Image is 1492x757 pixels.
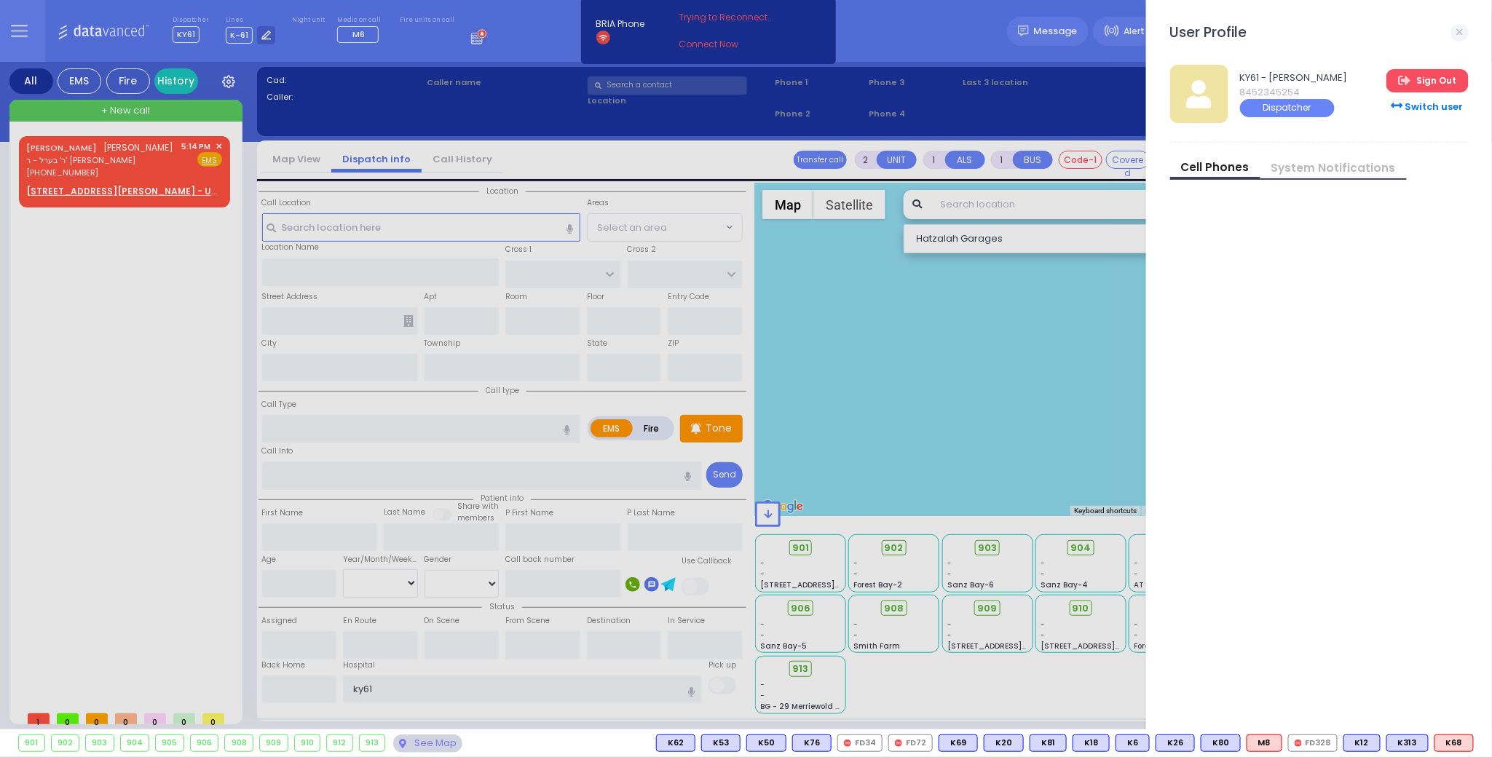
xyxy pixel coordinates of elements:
div: K80 [1201,734,1241,752]
div: 913 [360,735,385,751]
div: K69 [939,734,978,752]
div: BLS [1156,734,1195,752]
div: BLS [939,734,978,752]
a: Sign Out [1386,69,1468,92]
div: K20 [984,734,1024,752]
div: BLS [1116,734,1150,752]
div: ALS KJ [1247,734,1282,752]
h3: User Profile [1170,24,1247,41]
div: BLS [792,734,832,752]
div: BLS [1201,734,1241,752]
div: 904 [121,735,149,751]
div: K68 [1434,734,1474,752]
div: FD34 [837,734,883,752]
div: BLS [701,734,741,752]
a: KY61 - [PERSON_NAME] 8452345254 [1240,71,1348,99]
div: BLS [1386,734,1429,752]
div: BLS [1343,734,1381,752]
div: K18 [1073,734,1110,752]
div: K50 [746,734,786,752]
div: K76 [792,734,832,752]
div: BLS [656,734,695,752]
div: BLS [1073,734,1110,752]
div: 909 [260,735,288,751]
div: BLS [984,734,1024,752]
span: KY61 - [PERSON_NAME] [1240,71,1348,85]
a: Cell Phones [1170,159,1260,175]
div: K81 [1030,734,1067,752]
div: FD72 [888,734,933,752]
div: 905 [156,735,183,751]
div: 903 [86,735,114,751]
div: 908 [225,735,253,751]
div: K6 [1116,734,1150,752]
div: FD328 [1288,734,1338,752]
div: K313 [1386,734,1429,752]
div: M8 [1247,734,1282,752]
span: 8452345254 [1240,85,1348,100]
img: red-radio-icon.svg [1295,740,1302,747]
div: BLS [1030,734,1067,752]
div: 912 [327,735,352,751]
div: 906 [191,735,218,751]
div: K53 [701,734,741,752]
div: See map [393,734,462,753]
div: 901 [19,735,44,751]
a: System Notifications [1260,160,1407,175]
div: K26 [1156,734,1195,752]
div: K62 [656,734,695,752]
div: K12 [1343,734,1381,752]
div: BLS [746,734,786,752]
div: ALS [1434,734,1474,752]
div: 910 [295,735,320,751]
img: red-radio-icon.svg [844,740,851,747]
div: 902 [52,735,79,751]
div: Switch user [1386,95,1468,119]
img: red-radio-icon.svg [895,740,902,747]
div: Dispatcher [1240,99,1335,117]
